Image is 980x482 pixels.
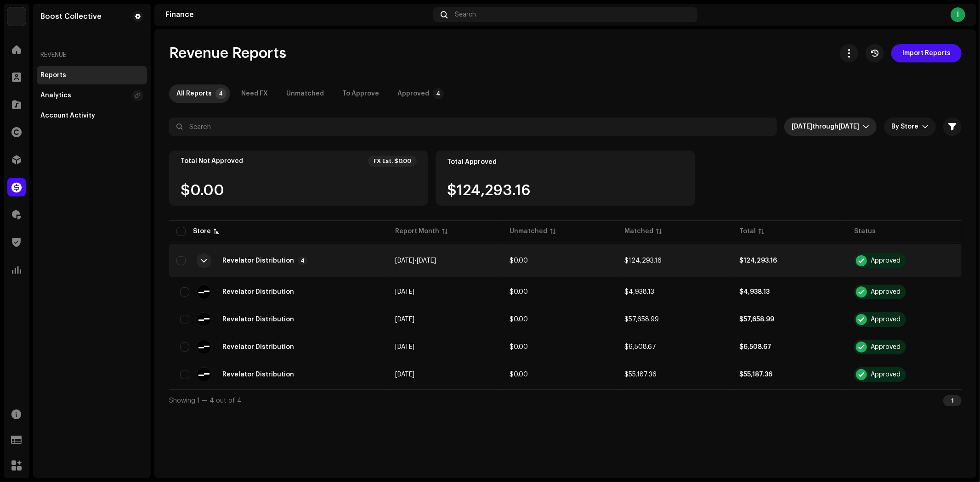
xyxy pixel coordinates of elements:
div: All Reports [176,84,212,103]
span: [DATE] [395,258,414,264]
img: afd5cbfa-dab2-418a-b3bb-650b285419db [7,7,26,26]
span: $6,508.67 [739,344,771,350]
div: 1 [943,395,962,406]
span: $6,508.67 [624,344,656,350]
div: Approved [871,258,901,264]
re-a-nav-header: Revenue [37,44,147,66]
span: $57,658.99 [624,316,659,323]
div: Store [193,227,211,236]
span: $4,938.13 [624,289,654,295]
p-badge: 4 [433,88,444,99]
span: $55,187.36 [624,371,657,378]
div: Total Approved [447,158,497,166]
div: Approved [871,289,901,295]
button: Import Reports [891,44,962,62]
div: Reports [40,72,66,79]
span: Import Reports [902,44,951,62]
span: [DATE] [395,344,414,350]
div: Approved [871,371,901,378]
span: [DATE] [417,258,436,264]
span: Showing 1 — 4 out of 4 [169,398,242,404]
div: Unmatched [286,84,324,103]
span: Revelator Distribution [222,371,294,378]
span: $124,293.16 [739,258,777,264]
span: Revelator Distribution [222,344,294,350]
re-m-nav-item: Analytics [37,86,147,105]
div: Approved [397,84,429,103]
div: Analytics [40,92,71,99]
span: [DATE] [792,123,812,130]
span: Revelator Distribution [222,316,294,323]
span: $124,293.16 [624,258,662,264]
div: Report Month [395,227,439,236]
span: $55,187.36 [739,371,772,378]
re-m-nav-item: Account Activity [37,106,147,125]
span: $4,938.13 [739,289,770,295]
div: Need FX [241,84,268,103]
div: dropdown trigger [922,118,929,136]
span: $57,658.99 [739,316,774,323]
span: Revelator Distribution [222,289,294,295]
div: FX Est. $0.00 [374,157,411,165]
span: $0.00 [510,258,528,264]
span: Revenue Reports [169,44,286,62]
span: [DATE] [838,123,859,130]
re-m-nav-item: Reports [37,66,147,84]
div: Finance [165,11,430,18]
div: Account Activity [40,112,95,119]
span: $0.00 [510,371,528,378]
div: Total Not Approved [181,157,243,165]
span: Last 3 months [792,118,863,136]
span: - [395,258,436,264]
div: Approved [871,316,901,323]
div: Total [739,227,756,236]
span: [DATE] [395,316,414,323]
div: Boost Collective [40,13,102,20]
span: Search [455,11,476,18]
div: I [951,7,965,22]
p-badge: 4 [215,88,227,99]
span: through [812,123,838,130]
div: To Approve [342,84,379,103]
div: dropdown trigger [863,118,869,136]
p-badge: 4 [298,257,307,265]
div: Matched [624,227,653,236]
span: By Store [891,118,922,136]
div: Approved [871,344,901,350]
div: Unmatched [510,227,548,236]
span: [DATE] [395,371,414,378]
div: Revelator Distribution [222,258,294,264]
input: Search [169,118,777,136]
span: $0.00 [510,344,528,350]
span: $0.00 [510,289,528,295]
span: [DATE] [395,289,414,295]
span: $0.00 [510,316,528,323]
